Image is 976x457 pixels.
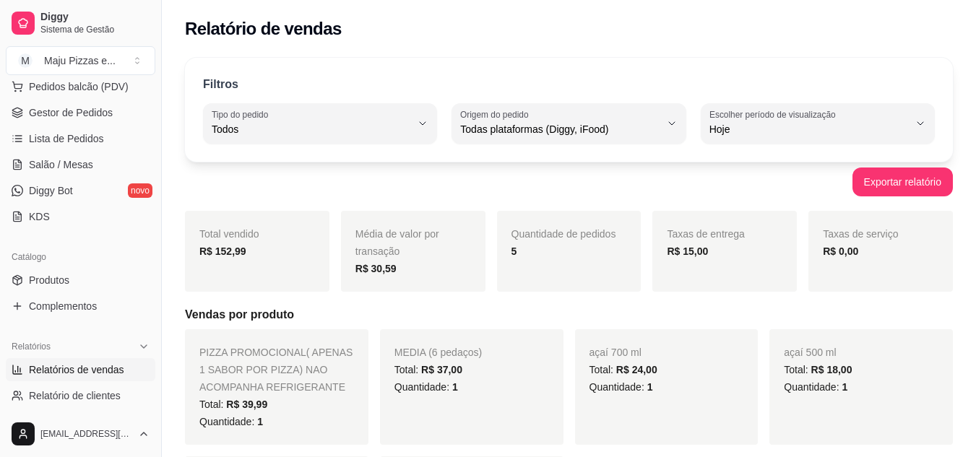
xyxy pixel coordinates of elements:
span: 1 [257,416,263,427]
span: Total: [590,364,657,375]
span: Diggy Bot [29,183,73,198]
a: Produtos [6,269,155,292]
span: Quantidade: [199,416,263,427]
a: Salão / Mesas [6,153,155,176]
span: R$ 24,00 [616,364,657,375]
a: Lista de Pedidos [6,127,155,150]
span: [EMAIL_ADDRESS][DOMAIN_NAME] [40,428,132,440]
span: MEDIA (6 pedaços) [394,347,482,358]
strong: 5 [511,245,517,257]
span: açaí 500 ml [784,347,836,358]
span: KDS [29,209,50,224]
span: 1 [647,381,653,393]
span: Total: [199,399,267,410]
span: Total: [394,364,462,375]
span: Todos [212,122,411,136]
button: Tipo do pedidoTodos [203,103,437,144]
span: Quantidade: [590,381,653,393]
p: Filtros [203,76,238,93]
strong: R$ 30,59 [355,263,397,274]
button: [EMAIL_ADDRESS][DOMAIN_NAME] [6,417,155,451]
span: Lista de Pedidos [29,131,104,146]
label: Escolher período de visualização [709,108,840,121]
span: Gestor de Pedidos [29,105,113,120]
a: Relatórios de vendas [6,358,155,381]
button: Pedidos balcão (PDV) [6,75,155,98]
span: Total: [784,364,852,375]
span: R$ 37,00 [421,364,462,375]
h2: Relatório de vendas [185,17,342,40]
span: PIZZA PROMOCIONAL( APENAS 1 SABOR POR PIZZA) NAO ACOMPANHA REFRIGERANTE [199,347,353,393]
span: Sistema de Gestão [40,24,150,35]
button: Select a team [6,46,155,75]
span: 1 [842,381,847,393]
a: Relatório de mesas [6,410,155,433]
span: R$ 39,99 [226,399,267,410]
a: KDS [6,205,155,228]
button: Exportar relatório [852,167,953,196]
label: Origem do pedido [460,108,533,121]
a: Gestor de Pedidos [6,101,155,124]
span: Taxas de entrega [667,228,744,240]
span: Taxas de serviço [823,228,898,240]
div: Catálogo [6,245,155,269]
div: Maju Pizzas e ... [44,53,116,68]
span: Relatórios de vendas [29,362,124,377]
strong: R$ 0,00 [823,245,858,257]
span: Pedidos balcão (PDV) [29,79,129,94]
strong: R$ 15,00 [667,245,708,257]
span: açaí 700 ml [590,347,642,358]
a: Complementos [6,295,155,318]
span: Média de valor por transação [355,228,439,257]
span: M [18,53,33,68]
a: Diggy Botnovo [6,179,155,202]
span: Todas plataformas (Diggy, iFood) [460,122,660,136]
a: DiggySistema de Gestão [6,6,155,40]
span: Quantidade: [784,381,847,393]
span: Diggy [40,11,150,24]
span: Quantidade de pedidos [511,228,616,240]
span: Hoje [709,122,909,136]
strong: R$ 152,99 [199,245,246,257]
span: R$ 18,00 [811,364,852,375]
span: Complementos [29,299,97,313]
button: Escolher período de visualizaçãoHoje [701,103,935,144]
button: Origem do pedidoTodas plataformas (Diggy, iFood) [452,103,686,144]
span: Total vendido [199,228,259,240]
span: Produtos [29,273,69,287]
span: 1 [452,381,458,393]
span: Salão / Mesas [29,157,93,172]
span: Relatórios [12,341,51,352]
span: Relatório de clientes [29,388,121,403]
a: Relatório de clientes [6,384,155,407]
label: Tipo do pedido [212,108,273,121]
span: Quantidade: [394,381,458,393]
h5: Vendas por produto [185,306,953,323]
